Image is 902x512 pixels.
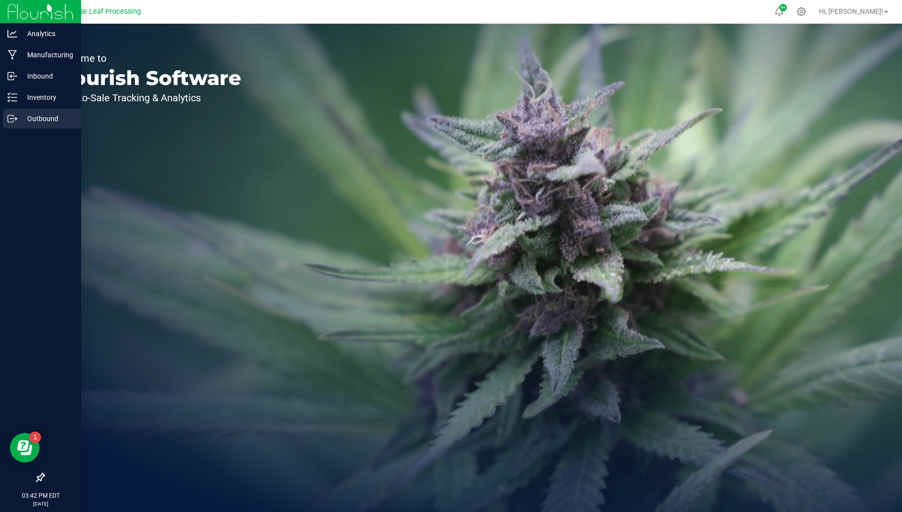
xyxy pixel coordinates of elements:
[7,92,17,102] inline-svg: Inventory
[61,7,141,16] span: Purpose Leaf Processing
[819,7,883,15] span: Hi, [PERSON_NAME]!
[53,53,241,63] p: Welcome to
[4,491,77,500] p: 03:42 PM EDT
[17,91,77,103] p: Inventory
[781,6,785,10] span: 9+
[7,71,17,81] inline-svg: Inbound
[795,7,808,16] div: Manage settings
[7,50,17,60] inline-svg: Manufacturing
[7,29,17,39] inline-svg: Analytics
[29,431,41,443] iframe: Resource center unread badge
[17,113,77,125] p: Outbound
[17,28,77,40] p: Analytics
[17,49,77,61] p: Manufacturing
[17,70,77,82] p: Inbound
[7,114,17,124] inline-svg: Outbound
[10,433,40,463] iframe: Resource center
[53,93,241,103] p: Seed-to-Sale Tracking & Analytics
[53,68,241,88] p: Flourish Software
[4,500,77,508] p: [DATE]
